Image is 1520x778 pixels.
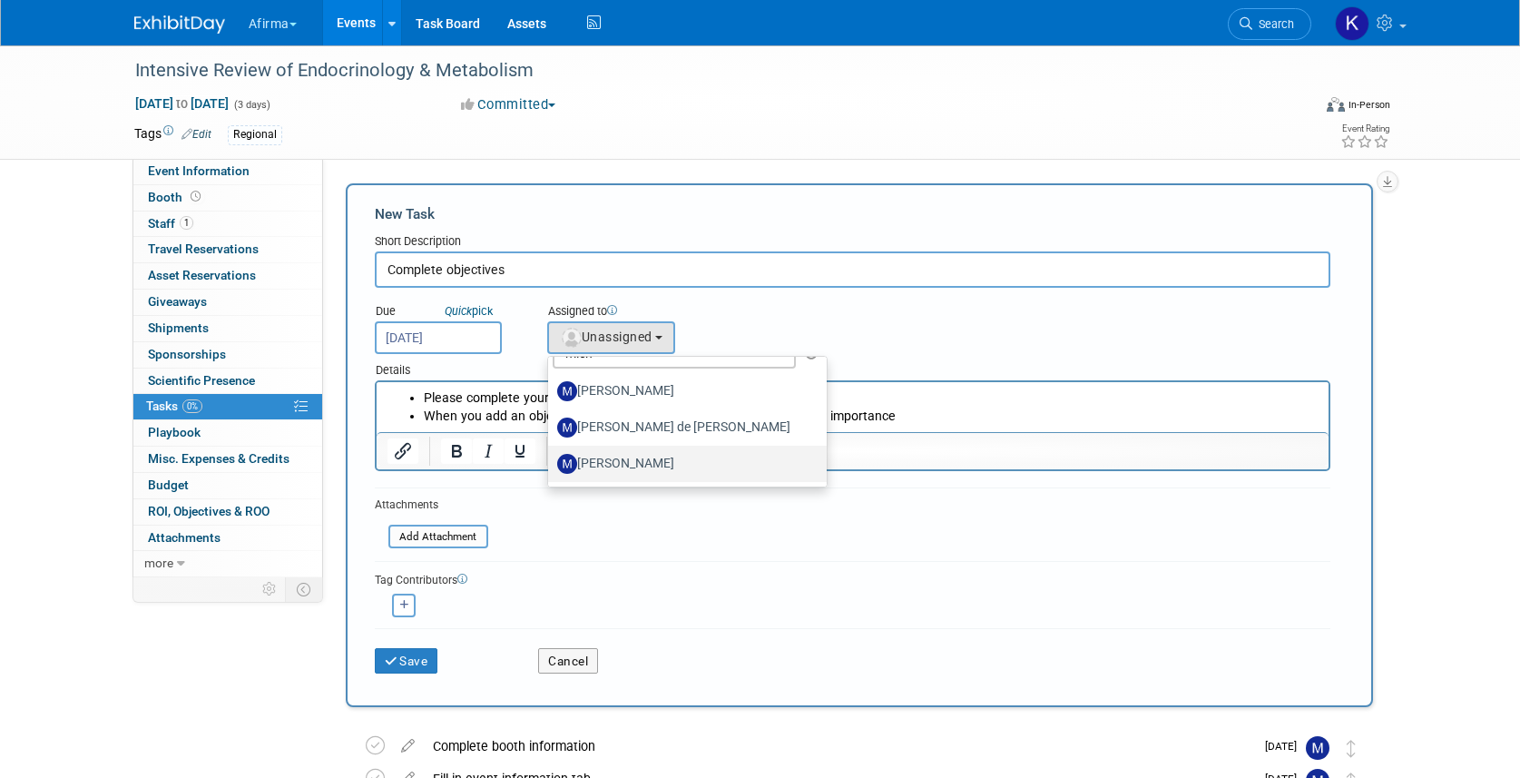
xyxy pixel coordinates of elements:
img: Michelle Keilitz [1306,736,1329,760]
span: Unassigned [560,330,652,344]
button: Committed [455,95,563,114]
i: Move task [1347,740,1356,757]
a: Giveaways [133,290,322,315]
label: [PERSON_NAME] [557,449,809,478]
img: M.jpg [557,381,577,401]
img: ExhibitDay [134,15,225,34]
a: Shipments [133,316,322,341]
button: Cancel [538,648,598,674]
span: Giveaways [148,294,207,309]
label: [PERSON_NAME] [557,377,809,406]
button: Bold [441,438,472,464]
button: Underline [505,438,535,464]
div: Event Rating [1340,124,1389,133]
a: Edit [181,128,211,141]
img: M.jpg [557,418,577,438]
button: Unassigned [547,321,676,354]
img: Keirsten Davis [1335,6,1369,41]
div: Tag Contributors [375,569,1330,588]
img: Format-Inperson.png [1327,97,1345,112]
a: Event Information [133,159,322,184]
span: Sponsorships [148,347,226,361]
span: Budget [148,478,189,492]
button: Insert/edit link [387,438,418,464]
span: [DATE] [DATE] [134,95,230,112]
a: Travel Reservations [133,237,322,262]
span: [DATE] [1265,740,1306,753]
span: to [173,96,191,111]
span: Misc. Expenses & Credits [148,451,289,466]
span: Booth not reserved yet [187,190,204,203]
input: Name of task or a short description [375,251,1330,288]
a: Playbook [133,420,322,446]
div: Assigned to [547,303,766,321]
span: (3 days) [232,99,270,111]
a: Booth [133,185,322,211]
a: more [133,551,322,576]
span: Tasks [146,399,202,413]
div: Details [375,354,1330,380]
span: Scientific Presence [148,373,255,388]
div: Short Description [375,233,1330,251]
span: Travel Reservations [148,241,259,256]
a: Quickpick [441,303,496,319]
img: M.jpg [557,454,577,474]
div: In-Person [1348,98,1390,112]
div: New Task [375,204,1330,224]
a: Staff1 [133,212,322,237]
span: Search [1252,17,1294,31]
div: Due [375,303,520,321]
button: Italic [473,438,504,464]
span: Asset Reservations [148,268,256,282]
a: Sponsorships [133,342,322,368]
div: Intensive Review of Endocrinology & Metabolism [129,54,1284,87]
span: Shipments [148,320,209,335]
td: Toggle Event Tabs [285,577,322,601]
span: ROI, Objectives & ROO [148,504,270,518]
div: Regional [228,125,282,144]
span: Playbook [148,425,201,439]
span: Event Information [148,163,250,178]
span: 0% [182,399,202,413]
iframe: Rich Text Area [377,382,1329,432]
span: Booth [148,190,204,204]
a: Misc. Expenses & Credits [133,447,322,472]
i: Quick [445,304,472,318]
td: Tags [134,124,211,145]
a: Attachments [133,526,322,551]
label: [PERSON_NAME] de [PERSON_NAME] [557,413,809,442]
span: 1 [180,216,193,230]
div: Attachments [375,497,488,513]
a: Scientific Presence [133,369,322,394]
div: Complete booth information [424,731,1254,762]
a: edit [392,738,424,754]
span: more [144,556,173,570]
a: Search [1228,8,1311,40]
a: Budget [133,473,322,498]
span: Staff [148,216,193,231]
div: Event Format [1204,94,1391,122]
span: Attachments [148,530,221,545]
a: Asset Reservations [133,263,322,289]
input: Due Date [375,321,502,354]
button: Save [375,648,438,674]
td: Personalize Event Tab Strip [254,577,286,601]
a: Tasks0% [133,394,322,419]
a: ROI, Objectives & ROO [133,499,322,525]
